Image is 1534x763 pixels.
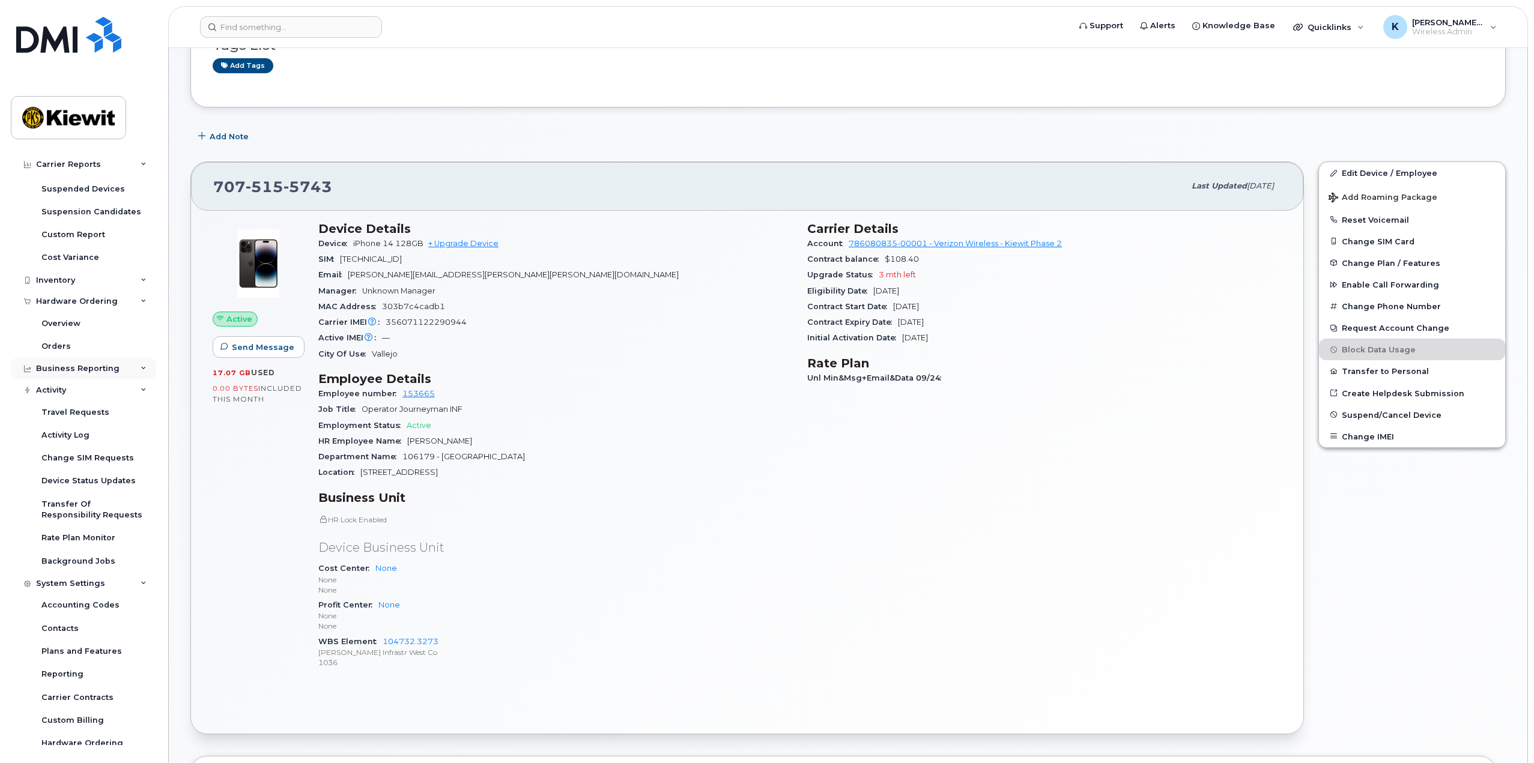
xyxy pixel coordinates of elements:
[1285,15,1372,39] div: Quicklinks
[898,318,924,327] span: [DATE]
[402,389,435,398] a: 153665
[318,270,348,279] span: Email
[1342,280,1439,289] span: Enable Call Forwarding
[428,239,499,248] a: + Upgrade Device
[1319,231,1505,252] button: Change SIM Card
[210,131,249,142] span: Add Note
[1319,252,1505,274] button: Change Plan / Features
[222,228,294,300] img: image20231002-3703462-njx0qo.jpeg
[807,239,849,248] span: Account
[1319,184,1505,209] button: Add Roaming Package
[226,313,252,325] span: Active
[407,436,472,445] span: [PERSON_NAME]
[213,178,332,196] span: 707
[213,58,273,73] a: Add tags
[213,384,258,393] span: 0.00 Bytes
[318,490,793,505] h3: Business Unit
[382,333,390,342] span: —
[902,333,928,342] span: [DATE]
[1319,426,1505,447] button: Change IMEI
[383,637,438,646] a: 104732.3273
[318,637,383,646] span: WBS Element
[849,239,1062,248] a: 786080835-00001 - Verizon Wireless - Kiewit Phase 2
[1342,258,1440,267] span: Change Plan / Features
[318,302,382,311] span: MAC Address
[1319,339,1505,360] button: Block Data Usage
[318,514,793,525] p: HR Lock Enabled
[807,286,873,295] span: Eligibility Date
[318,539,793,556] p: Device Business Unit
[378,600,400,609] a: None
[1192,181,1247,190] span: Last updated
[200,16,382,38] input: Find something...
[386,318,467,327] span: 356071122290944
[362,405,462,414] span: Operator Journeyman INF
[807,318,898,327] span: Contract Expiry Date
[807,302,893,311] span: Contract Start Date
[1412,27,1484,37] span: Wireless Admin
[1202,20,1275,32] span: Knowledge Base
[1482,711,1525,754] iframe: Messenger Launcher
[1319,274,1505,295] button: Enable Call Forwarding
[318,600,378,609] span: Profit Center
[1329,193,1437,204] span: Add Roaming Package
[190,125,259,147] button: Add Note
[1319,162,1505,184] a: Edit Device / Employee
[318,621,793,631] p: None
[375,564,397,573] a: None
[1090,20,1123,32] span: Support
[807,255,885,264] span: Contract balance
[213,336,305,358] button: Send Message
[213,384,302,403] span: included this month
[807,270,879,279] span: Upgrade Status
[318,389,402,398] span: Employee number
[1342,410,1442,419] span: Suspend/Cancel Device
[382,302,445,311] span: 303b7c4cadb1
[318,575,793,585] p: None
[318,657,793,668] p: 1036
[318,468,360,477] span: Location
[213,38,1484,53] h3: Tags List
[1319,404,1505,426] button: Suspend/Cancel Device
[1150,20,1175,32] span: Alerts
[318,611,793,621] p: None
[1412,17,1484,27] span: [PERSON_NAME].[PERSON_NAME]
[232,342,294,353] span: Send Message
[893,302,919,311] span: [DATE]
[318,255,340,264] span: SIM
[318,333,382,342] span: Active IMEI
[318,647,793,657] p: [PERSON_NAME] Infrastr West Co
[340,255,402,264] span: [TECHNICAL_ID]
[360,468,438,477] span: [STREET_ADDRESS]
[1319,360,1505,382] button: Transfer to Personal
[807,373,947,382] span: Unl Min&Msg+Email&Data 09/24
[318,239,353,248] span: Device
[353,239,423,248] span: iPhone 14 128GB
[318,564,375,573] span: Cost Center
[251,368,275,377] span: used
[807,333,902,342] span: Initial Activation Date
[1319,382,1505,404] a: Create Helpdesk Submission
[318,372,793,386] h3: Employee Details
[1247,181,1274,190] span: [DATE]
[318,421,407,430] span: Employment Status
[885,255,919,264] span: $108.40
[1132,14,1184,38] a: Alerts
[246,178,283,196] span: 515
[318,452,402,461] span: Department Name
[1308,22,1351,32] span: Quicklinks
[318,318,386,327] span: Carrier IMEI
[1375,15,1505,39] div: Kirk.Skuletich
[318,436,407,445] span: HR Employee Name
[1319,295,1505,317] button: Change Phone Number
[318,349,372,358] span: City Of Use
[318,222,793,236] h3: Device Details
[1184,14,1284,38] a: Knowledge Base
[1071,14,1132,38] a: Support
[879,270,916,279] span: 3 mth left
[283,178,332,196] span: 5743
[372,349,398,358] span: Vallejo
[362,286,435,295] span: Unknown Manager
[807,356,1282,370] h3: Rate Plan
[1319,209,1505,231] button: Reset Voicemail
